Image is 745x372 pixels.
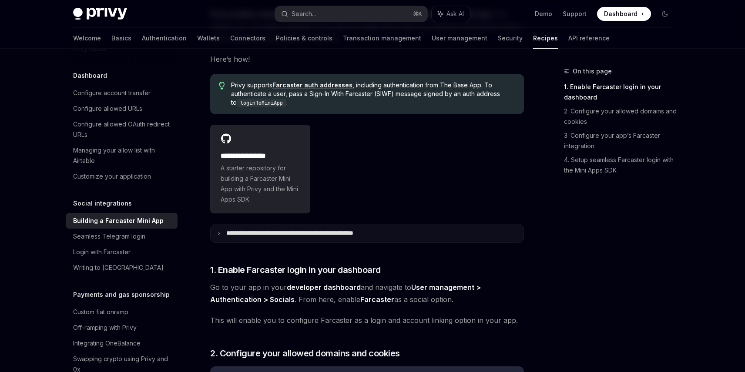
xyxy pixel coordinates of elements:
button: Toggle dark mode [658,7,672,21]
h5: Social integrations [73,198,132,209]
h5: Dashboard [73,70,107,81]
span: Here’s how! [210,53,524,65]
a: Transaction management [343,28,421,49]
a: Writing to [GEOGRAPHIC_DATA] [66,260,178,276]
span: A starter repository for building a Farcaster Mini App with Privy and the Mini Apps SDK. [221,163,300,205]
a: Basics [111,28,131,49]
span: This will enable you to configure Farcaster as a login and account linking option in your app. [210,314,524,326]
span: ⌘ K [413,10,422,17]
a: 1. Enable Farcaster login in your dashboard [564,80,679,104]
a: Connectors [230,28,265,49]
div: Login with Farcaster [73,247,131,257]
button: Ask AI [432,6,470,22]
a: Seamless Telegram login [66,229,178,244]
span: On this page [573,66,612,76]
div: Writing to [GEOGRAPHIC_DATA] [73,262,164,273]
h5: Payments and gas sponsorship [73,289,170,300]
div: Seamless Telegram login [73,231,145,242]
code: loginToMiniApp [237,99,286,107]
a: 4. Setup seamless Farcaster login with the Mini Apps SDK [564,153,679,177]
a: API reference [568,28,610,49]
a: Farcaster auth addresses [272,81,352,89]
a: Off-ramping with Privy [66,320,178,335]
span: Privy supports , including authentication from The Base App. To authenticate a user, pass a Sign-... [231,81,515,107]
a: User management [432,28,487,49]
div: Configure account transfer [73,88,151,98]
a: Wallets [197,28,220,49]
a: Configure allowed URLs [66,101,178,116]
strong: Farcaster [360,295,394,304]
a: Login with Farcaster [66,244,178,260]
div: Off-ramping with Privy [73,322,137,333]
strong: User management > Authentication > Socials [210,283,481,304]
a: Welcome [73,28,101,49]
div: Custom fiat onramp [73,307,128,317]
a: Configure account transfer [66,85,178,101]
div: Configure allowed URLs [73,103,142,114]
a: Support [563,10,587,18]
a: Custom fiat onramp [66,304,178,320]
div: Configure allowed OAuth redirect URLs [73,119,172,140]
a: 2. Configure your allowed domains and cookies [564,104,679,129]
a: **** **** **** **A starter repository for building a Farcaster Mini App with Privy and the Mini A... [210,125,310,213]
a: Configure allowed OAuth redirect URLs [66,116,178,143]
a: developer dashboard [287,283,361,292]
a: Recipes [533,28,558,49]
a: Authentication [142,28,187,49]
a: Security [498,28,523,49]
a: Policies & controls [276,28,332,49]
span: Go to your app in your and navigate to . From here, enable as a social option. [210,281,524,306]
a: Demo [535,10,552,18]
a: Customize your application [66,169,178,184]
img: dark logo [73,8,127,20]
div: Search... [292,9,316,19]
span: 1. Enable Farcaster login in your dashboard [210,264,381,276]
a: 3. Configure your app’s Farcaster integration [564,129,679,153]
div: Managing your allow list with Airtable [73,145,172,166]
svg: Tip [219,82,225,90]
span: Dashboard [604,10,638,18]
a: Building a Farcaster Mini App [66,213,178,229]
a: Dashboard [597,7,651,21]
button: Search...⌘K [275,6,427,22]
a: Integrating OneBalance [66,335,178,351]
div: Building a Farcaster Mini App [73,216,164,226]
div: Customize your application [73,171,151,182]
a: Managing your allow list with Airtable [66,143,178,169]
span: Ask AI [446,10,464,18]
div: Integrating OneBalance [73,338,141,349]
span: 2. Configure your allowed domains and cookies [210,347,400,359]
